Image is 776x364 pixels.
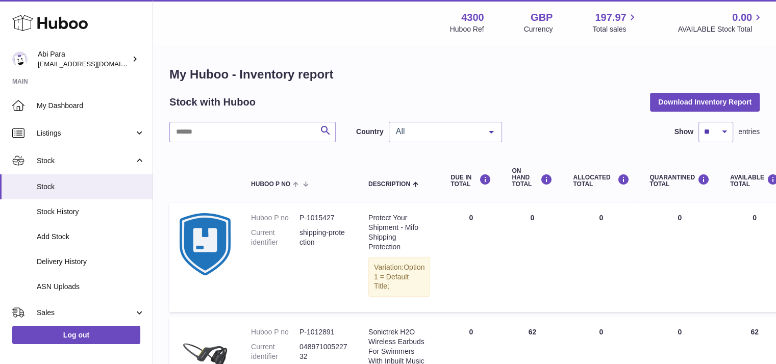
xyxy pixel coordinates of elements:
[12,51,28,67] img: Abi@mifo.co.uk
[674,127,693,137] label: Show
[592,11,638,34] a: 197.97 Total sales
[531,11,553,24] strong: GBP
[502,203,563,312] td: 0
[251,181,290,188] span: Huboo P no
[450,174,491,188] div: DUE IN TOTAL
[595,11,626,24] span: 197.97
[299,213,348,223] dd: P-1015427
[440,203,502,312] td: 0
[368,213,430,252] div: Protect Your Shipment - Mifo Shipping Protection
[251,213,299,223] dt: Huboo P no
[37,156,134,166] span: Stock
[732,11,752,24] span: 0.00
[299,228,348,247] dd: shipping-protection
[461,11,484,24] strong: 4300
[37,282,145,292] span: ASN Uploads
[169,95,256,109] h2: Stock with Huboo
[251,342,299,361] dt: Current identifier
[356,127,384,137] label: Country
[678,328,682,336] span: 0
[678,214,682,222] span: 0
[573,174,629,188] div: ALLOCATED Total
[37,308,134,318] span: Sales
[37,232,145,242] span: Add Stock
[374,263,424,291] span: Option 1 = Default Title;
[524,24,553,34] div: Currency
[738,127,760,137] span: entries
[592,24,638,34] span: Total sales
[37,257,145,267] span: Delivery History
[37,182,145,192] span: Stock
[368,181,410,188] span: Description
[450,24,484,34] div: Huboo Ref
[38,60,150,68] span: [EMAIL_ADDRESS][DOMAIN_NAME]
[512,168,553,188] div: ON HAND Total
[169,66,760,83] h1: My Huboo - Inventory report
[393,126,481,137] span: All
[299,327,348,337] dd: P-1012891
[251,327,299,337] dt: Huboo P no
[678,24,764,34] span: AVAILABLE Stock Total
[678,11,764,34] a: 0.00 AVAILABLE Stock Total
[37,207,145,217] span: Stock History
[563,203,639,312] td: 0
[650,93,760,111] button: Download Inventory Report
[649,174,710,188] div: QUARANTINED Total
[251,228,299,247] dt: Current identifier
[12,326,140,344] a: Log out
[180,213,231,275] img: product image
[368,257,430,297] div: Variation:
[37,128,134,138] span: Listings
[299,342,348,361] dd: 04897100522732
[38,49,130,69] div: Abi Para
[37,101,145,111] span: My Dashboard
